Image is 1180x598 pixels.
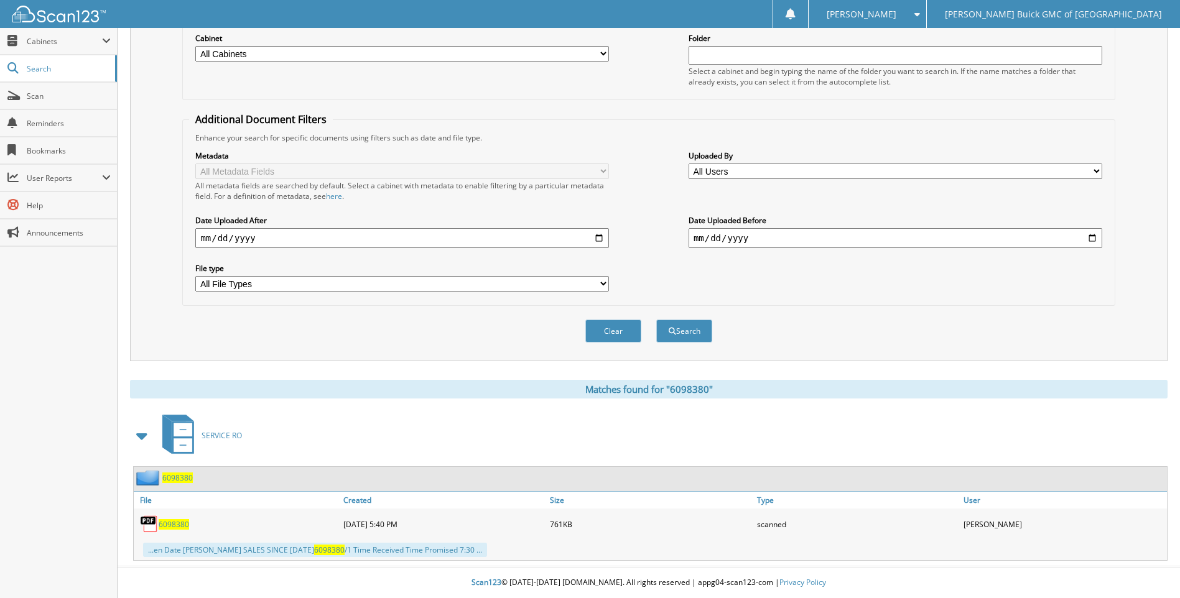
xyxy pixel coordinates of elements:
span: SERVICE RO [202,430,242,441]
div: 761KB [547,512,753,536]
span: Bookmarks [27,145,111,156]
label: Folder [689,33,1102,44]
span: Search [27,63,109,74]
input: start [195,228,609,248]
a: Size [547,492,753,508]
label: File type [195,263,609,274]
span: User Reports [27,173,102,183]
button: Clear [585,320,641,343]
img: folder2.png [136,470,162,485]
input: end [689,228,1102,248]
label: Date Uploaded Before [689,215,1102,226]
iframe: Chat Widget [1118,538,1180,598]
span: [PERSON_NAME] Buick GMC of [GEOGRAPHIC_DATA] [945,11,1162,18]
div: scanned [754,512,960,536]
span: Scan123 [472,577,501,587]
a: Privacy Policy [779,577,826,587]
span: 6098380 [314,545,345,555]
legend: Additional Document Filters [189,113,333,126]
div: © [DATE]-[DATE] [DOMAIN_NAME]. All rights reserved | appg04-scan123-com | [118,568,1180,598]
img: PDF.png [140,515,159,533]
div: All metadata fields are searched by default. Select a cabinet with metadata to enable filtering b... [195,180,609,201]
div: Matches found for "6098380" [130,380,1168,398]
a: User [960,492,1167,508]
span: Cabinets [27,36,102,47]
div: Enhance your search for specific documents using filters such as date and file type. [189,132,1108,143]
a: Type [754,492,960,508]
a: Created [340,492,547,508]
span: Reminders [27,118,111,129]
button: Search [656,320,712,343]
label: Date Uploaded After [195,215,609,226]
a: here [326,191,342,201]
a: SERVICE RO [155,411,242,460]
a: File [134,492,340,508]
a: 6098380 [162,472,193,483]
span: [PERSON_NAME] [827,11,896,18]
div: ...en Date [PERSON_NAME] SALES SINCE [DATE] /1 Time Received Time Promised 7:30 ... [143,543,487,557]
span: Announcements [27,228,111,238]
div: [DATE] 5:40 PM [340,512,547,536]
a: 6098380 [159,519,189,530]
label: Uploaded By [689,150,1102,161]
span: Help [27,200,111,211]
div: Select a cabinet and begin typing the name of the folder you want to search in. If the name match... [689,66,1102,87]
img: scan123-logo-white.svg [12,6,106,22]
label: Cabinet [195,33,609,44]
label: Metadata [195,150,609,161]
div: [PERSON_NAME] [960,512,1167,536]
span: Scan [27,91,111,101]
